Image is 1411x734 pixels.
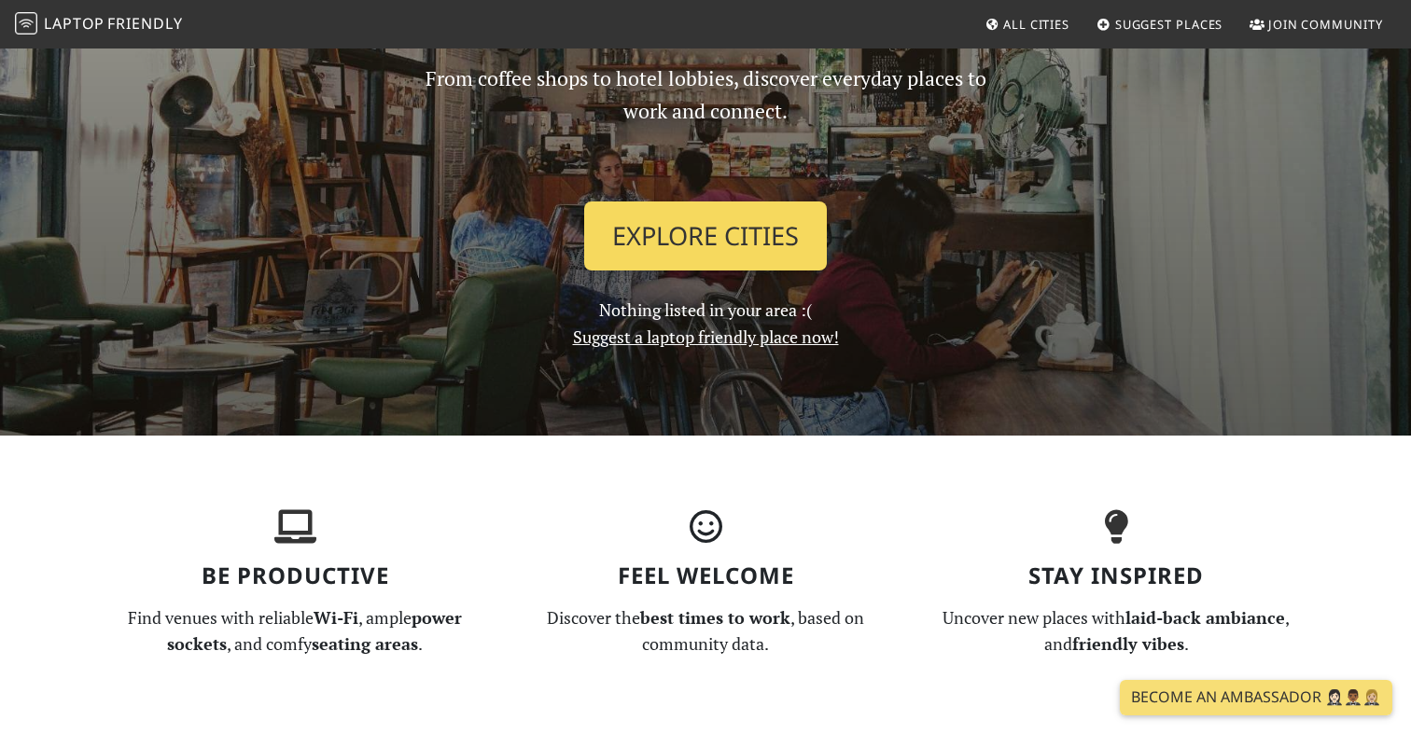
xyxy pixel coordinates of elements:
[1072,632,1184,655] strong: friendly vibes
[1268,16,1383,33] span: Join Community
[1242,7,1390,41] a: Join Community
[922,604,1310,658] p: Uncover new places with , and .
[101,604,489,658] p: Find venues with reliable , ample , and comfy .
[922,562,1310,589] h3: Stay Inspired
[573,325,839,348] a: Suggest a laptop friendly place now!
[511,604,900,658] p: Discover the , based on community data.
[107,13,182,34] span: Friendly
[511,562,900,589] h3: Feel Welcome
[44,13,105,34] span: Laptop
[15,12,37,35] img: LaptopFriendly
[1089,7,1231,41] a: Suggest Places
[1003,16,1069,33] span: All Cities
[314,606,358,629] strong: Wi-Fi
[15,8,183,41] a: LaptopFriendly LaptopFriendly
[1115,16,1223,33] span: Suggest Places
[977,7,1077,41] a: All Cities
[584,201,827,270] a: Explore Cities
[312,632,418,655] strong: seating areas
[640,606,790,629] strong: best times to work
[409,62,1002,187] p: From coffee shops to hotel lobbies, discover everyday places to work and connect.
[101,562,489,589] h3: Be Productive
[398,62,1013,351] div: Nothing listed in your area :(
